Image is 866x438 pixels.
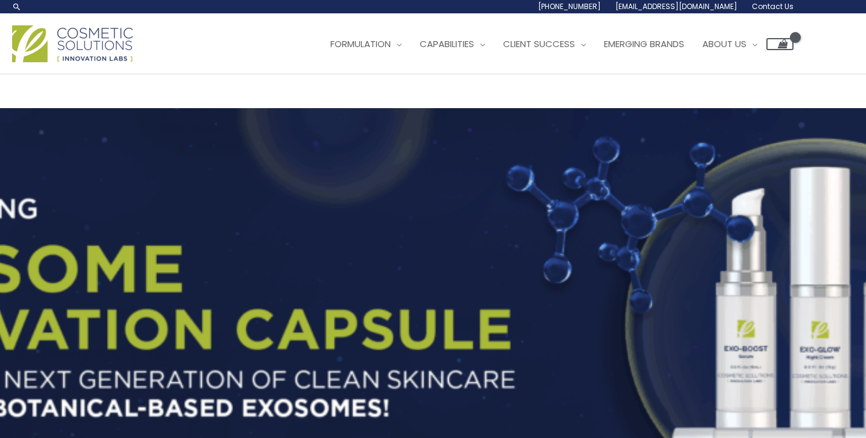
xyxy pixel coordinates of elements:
a: About Us [693,26,766,62]
a: Formulation [321,26,411,62]
a: Capabilities [411,26,494,62]
img: Cosmetic Solutions Logo [12,25,133,62]
span: [PHONE_NUMBER] [538,1,601,11]
nav: Site Navigation [312,26,794,62]
span: [EMAIL_ADDRESS][DOMAIN_NAME] [615,1,737,11]
span: Emerging Brands [604,37,684,50]
a: Emerging Brands [595,26,693,62]
span: Formulation [330,37,391,50]
span: Capabilities [420,37,474,50]
a: Search icon link [12,2,22,11]
a: View Shopping Cart, empty [766,38,794,50]
span: Contact Us [752,1,794,11]
a: Client Success [494,26,595,62]
span: Client Success [503,37,575,50]
span: About Us [702,37,746,50]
